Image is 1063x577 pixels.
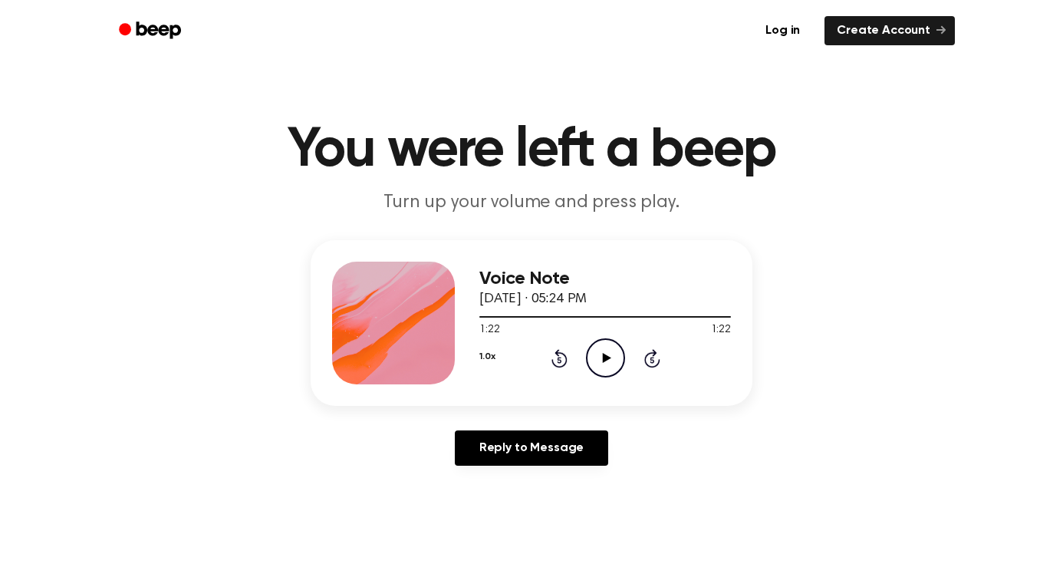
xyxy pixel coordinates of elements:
[824,16,955,45] a: Create Account
[750,13,815,48] a: Log in
[237,190,826,216] p: Turn up your volume and press play.
[479,322,499,338] span: 1:22
[479,344,495,370] button: 1.0x
[139,123,924,178] h1: You were left a beep
[455,430,608,466] a: Reply to Message
[108,16,195,46] a: Beep
[479,269,731,289] h3: Voice Note
[711,322,731,338] span: 1:22
[479,292,587,306] span: [DATE] · 05:24 PM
